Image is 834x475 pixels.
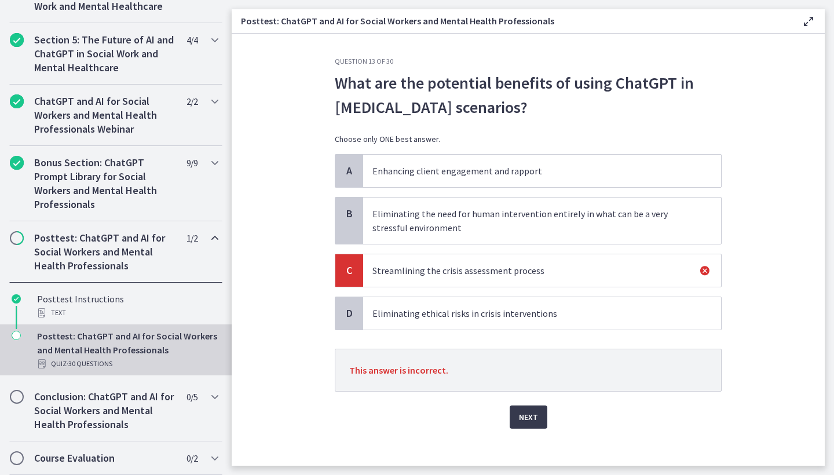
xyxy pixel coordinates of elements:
span: 0 / 5 [186,390,197,404]
span: B [342,207,356,221]
span: 0 / 2 [186,451,197,465]
h3: Question 13 of 30 [335,57,722,66]
span: Next [519,410,538,424]
h2: Bonus Section: ChatGPT Prompt Library for Social Workers and Mental Health Professionals [34,156,175,211]
button: Next [510,405,547,429]
div: Quiz [37,357,218,371]
i: Completed [10,156,24,170]
span: A [342,164,356,178]
p: Enhancing client engagement and rapport [372,164,689,178]
p: Streamlining the crisis assessment process [372,264,689,277]
p: What are the potential benefits of using ChatGPT in [MEDICAL_DATA] scenarios? [335,71,722,119]
div: Posttest Instructions [37,292,218,320]
h3: Posttest: ChatGPT and AI for Social Workers and Mental Health Professionals [241,14,783,28]
h2: ChatGPT and AI for Social Workers and Mental Health Professionals Webinar [34,94,175,136]
span: D [342,306,356,320]
h2: Section 5: The Future of AI and ChatGPT in Social Work and Mental Healthcare [34,33,175,75]
span: This answer is incorrect. [349,364,448,376]
i: Completed [10,33,24,47]
span: C [342,264,356,277]
span: 1 / 2 [186,231,197,245]
span: 4 / 4 [186,33,197,47]
i: Completed [12,294,21,304]
div: Text [37,306,218,320]
span: · 30 Questions [67,357,112,371]
p: Choose only ONE best answer. [335,133,722,145]
h2: Posttest: ChatGPT and AI for Social Workers and Mental Health Professionals [34,231,175,273]
span: 2 / 2 [186,94,197,108]
p: Eliminating the need for human intervention entirely in what can be a very stressful environment [372,207,689,235]
div: Posttest: ChatGPT and AI for Social Workers and Mental Health Professionals [37,329,218,371]
span: 9 / 9 [186,156,197,170]
p: Eliminating ethical risks in crisis interventions [372,306,689,320]
i: Completed [10,94,24,108]
h2: Course Evaluation [34,451,175,465]
h2: Conclusion: ChatGPT and AI for Social Workers and Mental Health Professionals [34,390,175,432]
